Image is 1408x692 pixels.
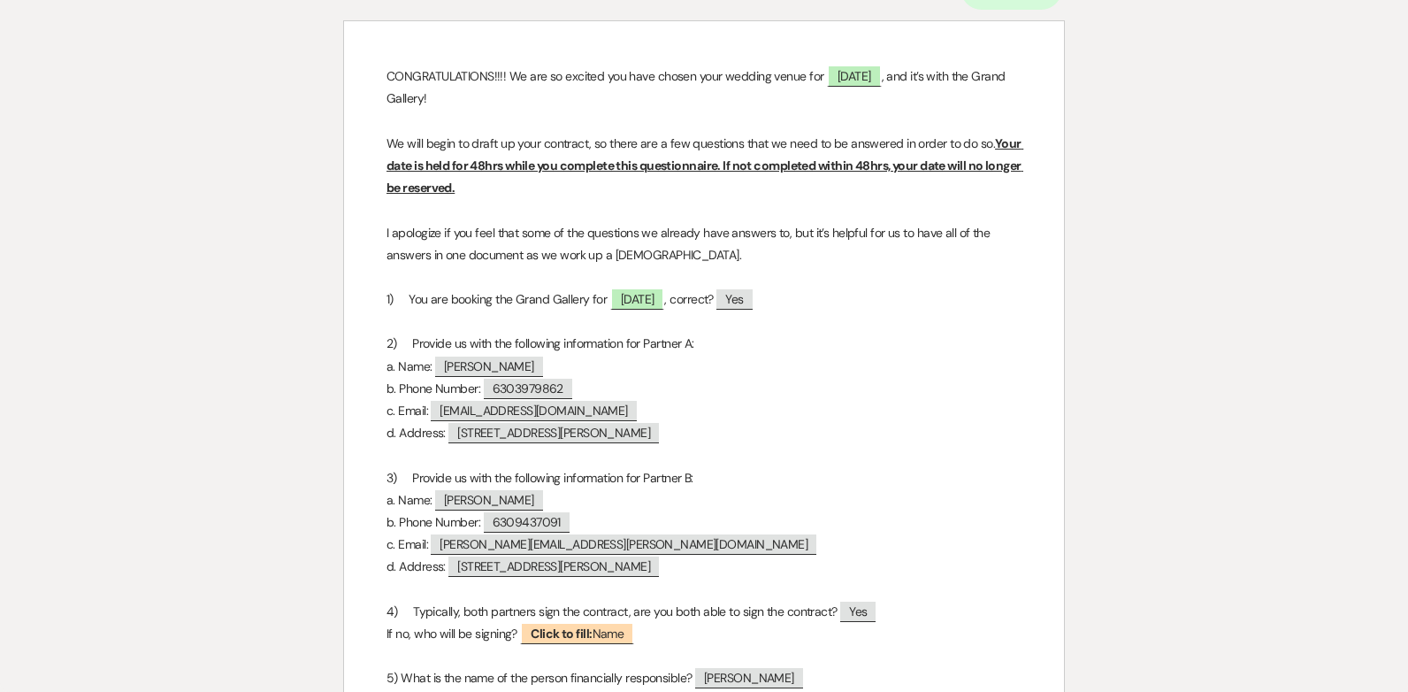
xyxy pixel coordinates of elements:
span: [EMAIL_ADDRESS][DOMAIN_NAME] [431,401,636,421]
p: b. Phone Number: [386,511,1022,534]
p: a. Name: [386,356,1022,378]
span: Name [520,622,634,644]
span: [PERSON_NAME] [435,490,543,511]
span: Yes [840,602,876,622]
span: [PERSON_NAME] [435,357,543,377]
span: [PERSON_NAME][EMAIL_ADDRESS][PERSON_NAME][DOMAIN_NAME] [431,534,816,555]
span: [DATE] [827,65,882,87]
span: 6303979862 [484,379,572,399]
p: 5) What is the name of the person financially responsible? [386,667,1022,689]
span: 6309437091 [484,512,570,533]
p: 3) Provide us with the following information for Partner B: [386,467,1022,489]
p: If no, who will be signing? [386,623,1022,645]
u: Your date is held for 48hrs while you complete this questionnaire. If not completed within 48hrs,... [386,135,1023,196]
p: d. Address: [386,422,1022,444]
p: c. Email: [386,534,1022,556]
span: [STREET_ADDRESS][PERSON_NAME] [448,423,659,443]
p: 2) Provide us with the following information for Partner A: [386,333,1022,355]
span: Yes [716,289,752,310]
p: We will begin to draft up your contract, so there are a few questions that we need to be answered... [386,133,1022,200]
span: [DATE] [610,288,665,310]
p: I apologize if you feel that some of the questions we already have answers to, but it’s helpful f... [386,222,1022,266]
p: c. Email: [386,400,1022,422]
p: 1) You are booking the Grand Gallery for , correct? [386,288,1022,311]
span: [PERSON_NAME] [695,668,803,688]
span: [STREET_ADDRESS][PERSON_NAME] [448,557,659,577]
b: Click to fill: [531,626,592,642]
p: d. Address: [386,556,1022,578]
p: b. Phone Number: [386,378,1022,400]
p: CONGRATULATIONS!!!! We are so excited you have chosen your wedding venue for , and it’s with the ... [386,65,1022,110]
p: 4) Typically, both partners sign the contract, are you both able to sign the contract? [386,601,1022,623]
p: a. Name: [386,489,1022,511]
